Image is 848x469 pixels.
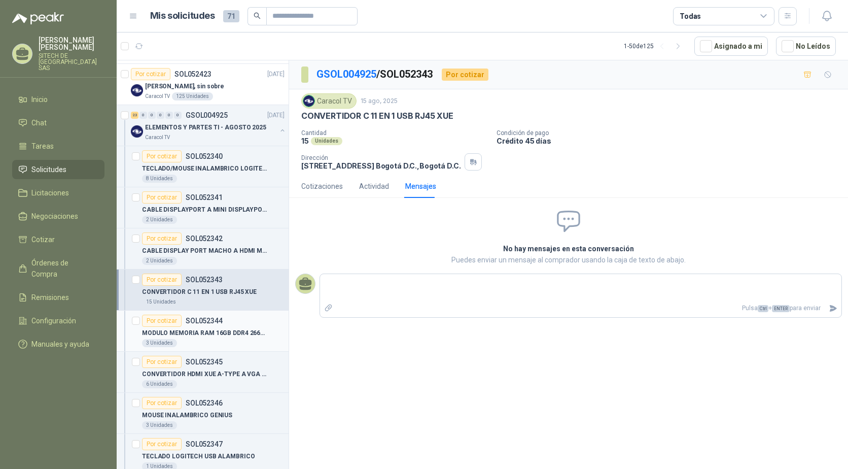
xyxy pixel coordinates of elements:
p: Pulsa + para enviar [337,299,825,317]
div: 2 Unidades [142,257,177,265]
div: 6 Unidades [142,380,177,388]
a: Inicio [12,90,104,109]
a: Por cotizarSOL052423[DATE] Company Logo[PERSON_NAME], sin sobreCaracol TV125 Unidades [117,64,289,105]
div: Por cotizar [142,315,182,327]
div: 0 [174,112,182,119]
p: Caracol TV [145,133,170,142]
p: MODULO MEMORIA RAM 16GB DDR4 2666 MHZ [142,328,268,338]
div: 8 Unidades [142,175,177,183]
a: GSOL004925 [316,68,376,80]
span: Manuales y ayuda [31,339,89,350]
a: Negociaciones [12,207,104,226]
p: SOL052346 [186,399,223,407]
p: Dirección [301,154,461,161]
h1: Mis solicitudes [150,9,215,23]
a: Chat [12,113,104,132]
div: Unidades [311,137,342,145]
img: Company Logo [131,125,143,138]
p: Caracol TV [145,92,170,100]
span: 71 [223,10,239,22]
p: SOL052342 [186,235,223,242]
a: Por cotizarSOL052346MOUSE INALAMBRICO GENIUS3 Unidades [117,393,289,434]
p: SOL052341 [186,194,223,201]
span: ENTER [772,305,790,312]
img: Company Logo [303,95,314,107]
div: 0 [148,112,156,119]
div: Por cotizar [131,68,170,80]
p: [DATE] [267,70,285,79]
div: 0 [139,112,147,119]
p: Condición de pago [497,129,844,137]
div: Por cotizar [142,356,182,368]
span: Órdenes de Compra [31,257,95,280]
button: Enviar [825,299,841,317]
p: GSOL004925 [186,112,228,119]
a: Órdenes de Compra [12,253,104,284]
p: SOL052347 [186,441,223,448]
div: Por cotizar [142,150,182,162]
span: Tareas [31,141,54,152]
p: SOL052343 [186,276,223,283]
img: Company Logo [131,84,143,96]
h2: No hay mensajes en esta conversación [381,243,756,254]
div: 15 Unidades [142,298,180,306]
p: [STREET_ADDRESS] Bogotá D.C. , Bogotá D.C. [301,161,461,170]
div: Por cotizar [142,438,182,450]
div: 3 Unidades [142,421,177,429]
p: 15 [301,137,309,145]
p: CONVERTIDOR HDMI XUE A-TYPE A VGA AG6200 [142,370,268,379]
a: Cotizar [12,230,104,249]
a: Licitaciones [12,183,104,203]
div: 1 - 50 de 125 [624,38,686,54]
p: CONVERTIDOR C 11 EN 1 USB RJ45 XUE [301,111,453,121]
span: search [254,12,261,19]
a: Configuración [12,311,104,330]
span: Solicitudes [31,164,66,175]
p: Crédito 45 días [497,137,844,145]
p: 15 ago, 2025 [361,96,398,106]
a: Por cotizarSOL052343CONVERTIDOR C 11 EN 1 USB RJ45 XUE15 Unidades [117,270,289,311]
p: TECLADO LOGITECH USB ALAMBRICO [142,452,255,461]
button: Asignado a mi [694,37,768,56]
p: TECLADO/MOUSE INALAMBRICO LOGITECH MK270 [142,164,268,174]
span: Negociaciones [31,211,78,222]
p: CABLE DISPLAYPORT A MINI DISPLAYPORT [142,205,268,215]
label: Adjuntar archivos [320,299,337,317]
button: No Leídos [776,37,836,56]
img: Logo peakr [12,12,64,24]
p: SOL052423 [174,71,211,78]
p: CONVERTIDOR C 11 EN 1 USB RJ45 XUE [142,287,257,297]
p: SOL052340 [186,153,223,160]
a: Por cotizarSOL052345CONVERTIDOR HDMI XUE A-TYPE A VGA AG62006 Unidades [117,352,289,393]
span: Licitaciones [31,187,69,198]
p: [PERSON_NAME] [PERSON_NAME] [39,37,104,51]
div: Caracol TV [301,93,357,109]
span: Chat [31,117,47,128]
a: Por cotizarSOL052344MODULO MEMORIA RAM 16GB DDR4 2666 MHZ3 Unidades [117,311,289,352]
div: Por cotizar [442,69,488,81]
span: Remisiones [31,292,69,303]
div: 125 Unidades [172,92,213,100]
p: MOUSE INALAMBRICO GENIUS [142,411,232,420]
p: CABLE DISPLAY PORT MACHO A HDMI MACHO [142,246,268,256]
div: 0 [157,112,164,119]
div: 3 Unidades [142,339,177,347]
div: Todas [680,11,701,22]
div: 0 [165,112,173,119]
div: 2 Unidades [142,216,177,224]
div: Cotizaciones [301,181,343,192]
p: [PERSON_NAME], sin sobre [145,82,224,91]
span: Ctrl [758,305,768,312]
p: [DATE] [267,111,285,120]
a: 23 0 0 0 0 0 GSOL004925[DATE] Company LogoELEMENTOS Y PARTES TI - AGOSTO 2025Caracol TV [131,109,287,142]
span: Inicio [31,94,48,105]
a: Por cotizarSOL052341CABLE DISPLAYPORT A MINI DISPLAYPORT2 Unidades [117,187,289,228]
p: ELEMENTOS Y PARTES TI - AGOSTO 2025 [145,123,266,132]
p: Puedes enviar un mensaje al comprador usando la caja de texto de abajo. [381,254,756,265]
a: Solicitudes [12,160,104,179]
a: Tareas [12,137,104,156]
span: Configuración [31,315,76,326]
div: 23 [131,112,138,119]
div: Por cotizar [142,232,182,245]
p: SOL052345 [186,358,223,365]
